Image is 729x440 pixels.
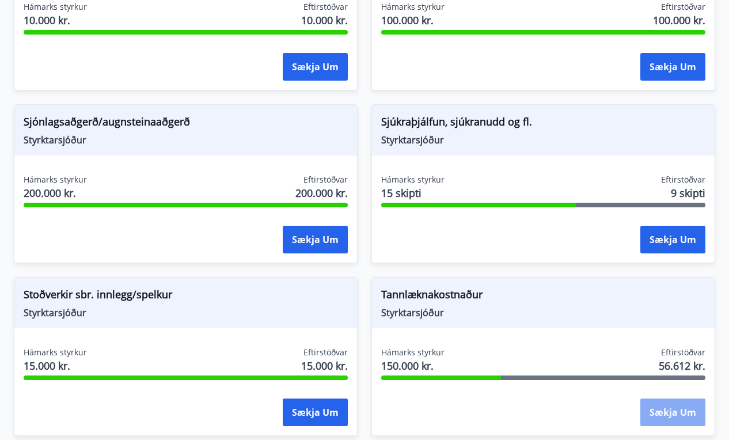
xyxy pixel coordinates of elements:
span: 100.000 kr. [381,13,445,28]
span: 56.612 kr. [659,358,705,373]
span: Sjónlagsaðgerð/augnsteinaaðgerð [24,114,348,134]
span: Hámarks styrkur [24,347,87,358]
span: Sjúkraþjálfun, sjúkranudd og fl. [381,114,705,134]
span: 15 skipti [381,185,445,200]
button: Sækja um [283,399,348,426]
span: Tannlæknakostnaður [381,287,705,306]
span: Stoðverkir sbr. innlegg/spelkur [24,287,348,306]
span: Styrktarsjóður [24,306,348,319]
span: Styrktarsjóður [381,306,705,319]
span: Hámarks styrkur [381,347,445,358]
span: Hámarks styrkur [381,1,445,13]
button: Sækja um [283,53,348,81]
span: Hámarks styrkur [24,174,87,185]
button: Sækja um [640,399,705,426]
span: Hámarks styrkur [24,1,87,13]
span: 200.000 kr. [295,185,348,200]
span: 10.000 kr. [301,13,348,28]
span: 10.000 kr. [24,13,87,28]
span: Styrktarsjóður [24,134,348,146]
button: Sækja um [640,53,705,81]
button: Sækja um [640,226,705,253]
span: 15.000 kr. [24,358,87,373]
span: 15.000 kr. [301,358,348,373]
span: Eftirstöðvar [303,174,348,185]
span: 200.000 kr. [24,185,87,200]
span: 100.000 kr. [653,13,705,28]
span: Hámarks styrkur [381,174,445,185]
span: 9 skipti [671,185,705,200]
span: Styrktarsjóður [381,134,705,146]
span: Eftirstöðvar [661,347,705,358]
button: Sækja um [283,226,348,253]
span: 150.000 kr. [381,358,445,373]
span: Eftirstöðvar [303,347,348,358]
span: Eftirstöðvar [303,1,348,13]
span: Eftirstöðvar [661,174,705,185]
span: Eftirstöðvar [661,1,705,13]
